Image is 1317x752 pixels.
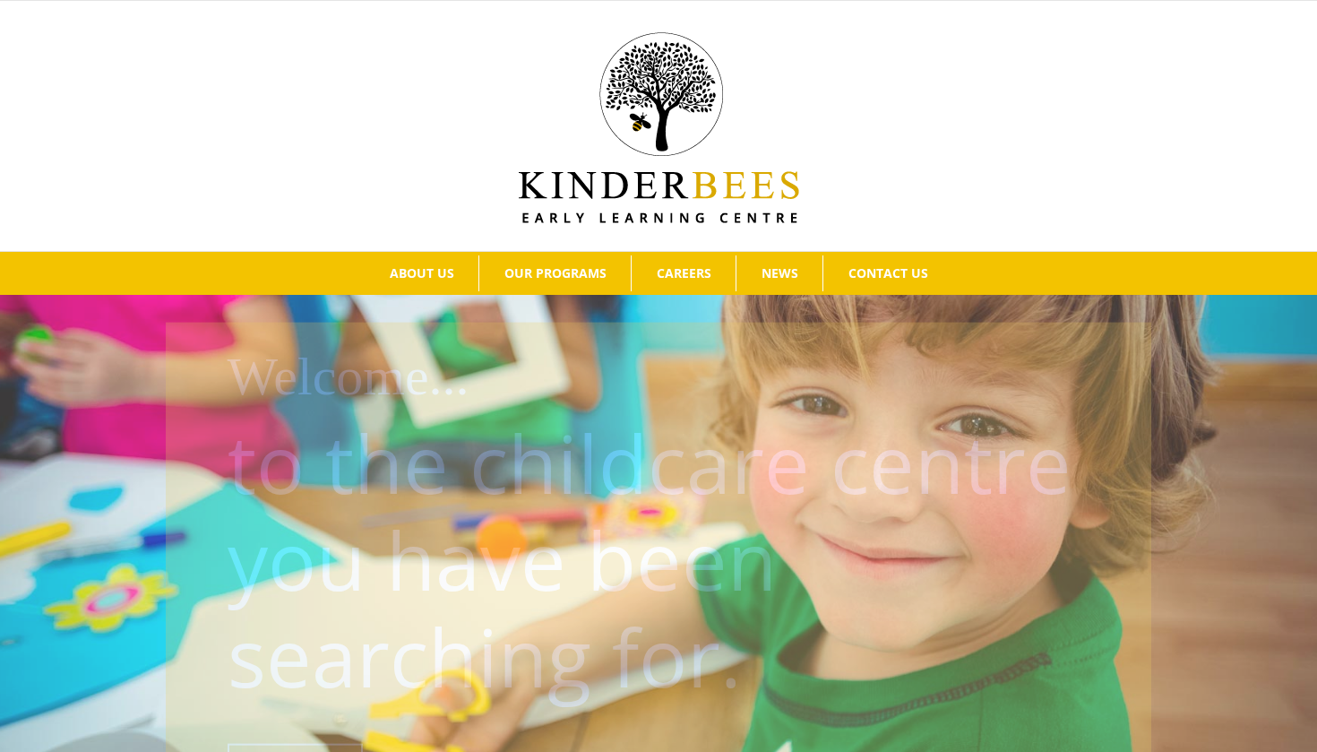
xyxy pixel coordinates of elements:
[519,32,799,223] img: Kinder Bees Logo
[228,413,1100,704] p: to the childcare centre you have been searching for.
[504,267,607,280] span: OUR PROGRAMS
[736,255,822,291] a: NEWS
[479,255,631,291] a: OUR PROGRAMS
[848,267,928,280] span: CONTACT US
[657,267,711,280] span: CAREERS
[823,255,952,291] a: CONTACT US
[27,252,1290,295] nav: Main Menu
[632,255,736,291] a: CAREERS
[762,267,798,280] span: NEWS
[390,267,454,280] span: ABOUT US
[228,338,1139,413] h1: Welcome...
[365,255,478,291] a: ABOUT US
